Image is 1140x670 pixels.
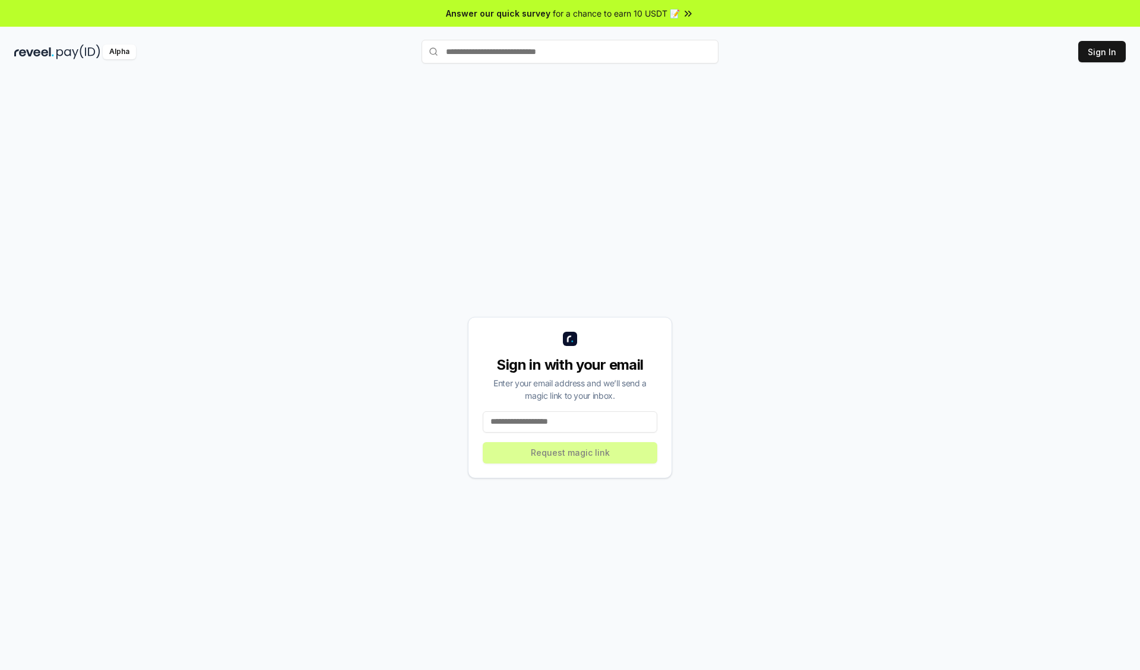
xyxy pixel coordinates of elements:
span: Answer our quick survey [446,7,550,20]
div: Sign in with your email [483,355,657,374]
img: logo_small [563,332,577,346]
button: Sign In [1078,41,1126,62]
div: Enter your email address and we’ll send a magic link to your inbox. [483,377,657,402]
span: for a chance to earn 10 USDT 📝 [553,7,680,20]
div: Alpha [103,45,136,59]
img: reveel_dark [14,45,54,59]
img: pay_id [56,45,100,59]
